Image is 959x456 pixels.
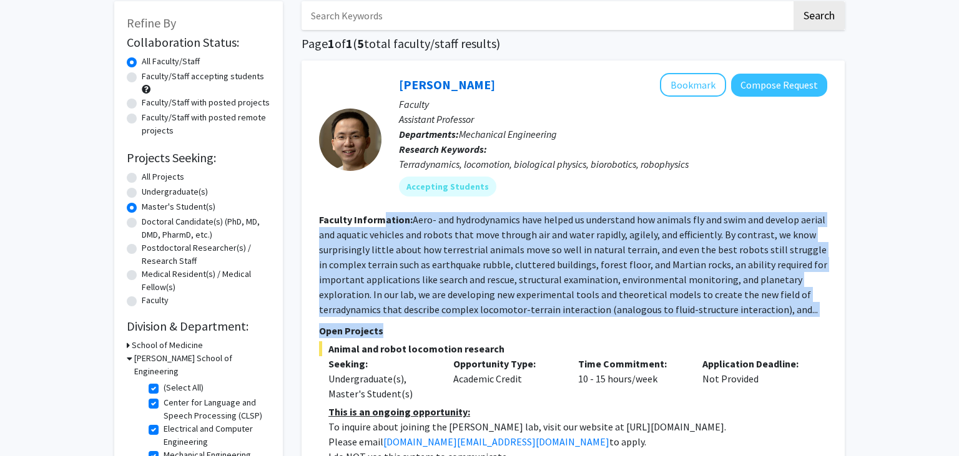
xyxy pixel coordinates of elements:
h2: Projects Seeking: [127,150,270,165]
p: Seeking: [328,356,435,371]
h1: Page of ( total faculty/staff results) [302,36,845,51]
button: Search [794,1,845,30]
p: Assistant Professor [399,112,827,127]
label: All Faculty/Staff [142,55,200,68]
a: [DOMAIN_NAME][EMAIL_ADDRESS][DOMAIN_NAME] [383,435,609,448]
p: Time Commitment: [578,356,684,371]
label: (Select All) [164,381,204,394]
h2: Collaboration Status: [127,35,270,50]
p: Opportunity Type: [453,356,559,371]
label: Faculty/Staff with posted projects [142,96,270,109]
b: Faculty Information: [319,213,413,226]
h3: School of Medicine [132,339,203,352]
button: Add Chen Li to Bookmarks [660,73,726,97]
div: Terradynamics, locomotion, biological physics, biorobotics, robophysics [399,157,827,172]
label: Medical Resident(s) / Medical Fellow(s) [142,268,270,294]
label: Electrical and Computer Engineering [164,422,267,449]
label: Center for Language and Speech Processing (CLSP) [164,396,267,422]
label: Master's Student(s) [142,200,215,213]
label: Faculty/Staff with posted remote projects [142,111,270,137]
div: Academic Credit [444,356,569,401]
label: Faculty [142,294,169,307]
label: Undergraduate(s) [142,185,208,198]
mat-chip: Accepting Students [399,177,496,196]
label: Faculty/Staff accepting students [142,70,264,83]
u: This is an ongoing opportunity: [328,405,470,418]
div: 10 - 15 hours/week [569,356,694,401]
span: 5 [357,36,364,51]
input: Search Keywords [302,1,792,30]
p: To inquire about joining the [PERSON_NAME] lab, visit our website at [URL][DOMAIN_NAME]. [328,419,827,434]
div: Undergraduate(s), Master's Student(s) [328,371,435,401]
label: Postdoctoral Researcher(s) / Research Staff [142,241,270,268]
span: Refine By [127,15,176,31]
b: Departments: [399,128,459,140]
p: Please email to apply. [328,434,827,449]
a: [PERSON_NAME] [399,77,495,92]
h3: [PERSON_NAME] School of Engineering [134,352,270,378]
p: Application Deadline: [702,356,809,371]
label: All Projects [142,170,184,183]
span: 1 [328,36,335,51]
b: Research Keywords: [399,143,487,155]
button: Compose Request to Chen Li [731,74,827,97]
span: Mechanical Engineering [459,128,557,140]
span: 1 [346,36,353,51]
p: Faculty [399,97,827,112]
fg-read-more: Aero- and hydrodynamics have helped us understand how animals fly and swim and develop aerial and... [319,213,827,316]
span: Animal and robot locomotion research [319,341,827,356]
p: Open Projects [319,323,827,338]
div: Not Provided [693,356,818,401]
iframe: Chat [9,400,53,447]
h2: Division & Department: [127,319,270,334]
label: Doctoral Candidate(s) (PhD, MD, DMD, PharmD, etc.) [142,215,270,241]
